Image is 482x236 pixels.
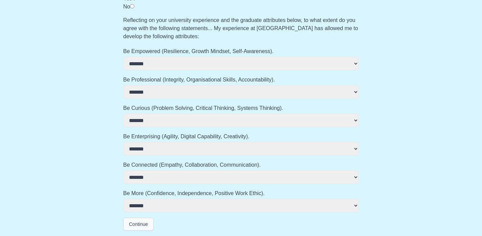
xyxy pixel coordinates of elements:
[123,16,359,41] label: Reflecting on your university experience and the graduate attributes below, to what extent do you...
[123,133,359,141] label: Be Enterprising (Agility, Digital Capability, Creativity).
[123,189,359,197] label: Be More (Confidence, Independence, Positive Work Ethic).
[123,104,359,112] label: Be Curious (Problem Solving, Critical Thinking, Systems Thinking).
[123,161,359,169] label: Be Connected (Empathy, Collaboration, Communication).
[123,76,359,84] label: Be Professional (Integrity, Organisational Skills, Accountability).
[123,218,154,231] button: Continue
[123,4,130,9] label: No
[123,47,359,55] label: Be Empowered (Resilience, Growth Mindset, Self-Awareness).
